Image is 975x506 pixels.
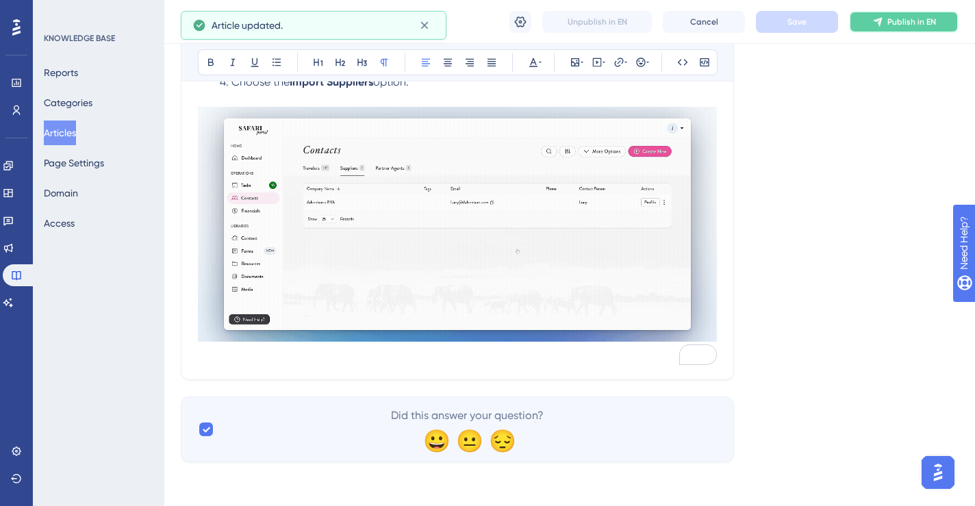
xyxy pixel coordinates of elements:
[917,452,959,493] iframe: UserGuiding AI Assistant Launcher
[690,16,718,27] span: Cancel
[44,151,104,175] button: Page Settings
[568,16,627,27] span: Unpublish in EN
[787,16,807,27] span: Save
[756,11,838,33] button: Save
[44,121,76,145] button: Articles
[887,16,936,27] span: Publish in EN
[198,348,697,361] span: Keywords: Import supplier contacts, add supplier contacts, add suppliers, manage supplier contacts
[663,11,745,33] button: Cancel
[391,407,544,424] span: Did this answer your question?
[231,75,290,88] span: Choose the
[456,429,478,451] div: 😐
[44,90,92,115] button: Categories
[423,429,445,451] div: 😀
[849,11,959,33] button: Publish in EN
[373,75,409,88] span: option.
[489,429,511,451] div: 😔
[44,33,115,44] div: KNOWLEDGE BASE
[44,211,75,236] button: Access
[542,11,652,33] button: Unpublish in EN
[290,75,373,88] strong: Import Suppliers
[32,3,86,20] span: Need Help?
[44,60,78,85] button: Reports
[212,17,283,34] span: Article updated.
[44,181,78,205] button: Domain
